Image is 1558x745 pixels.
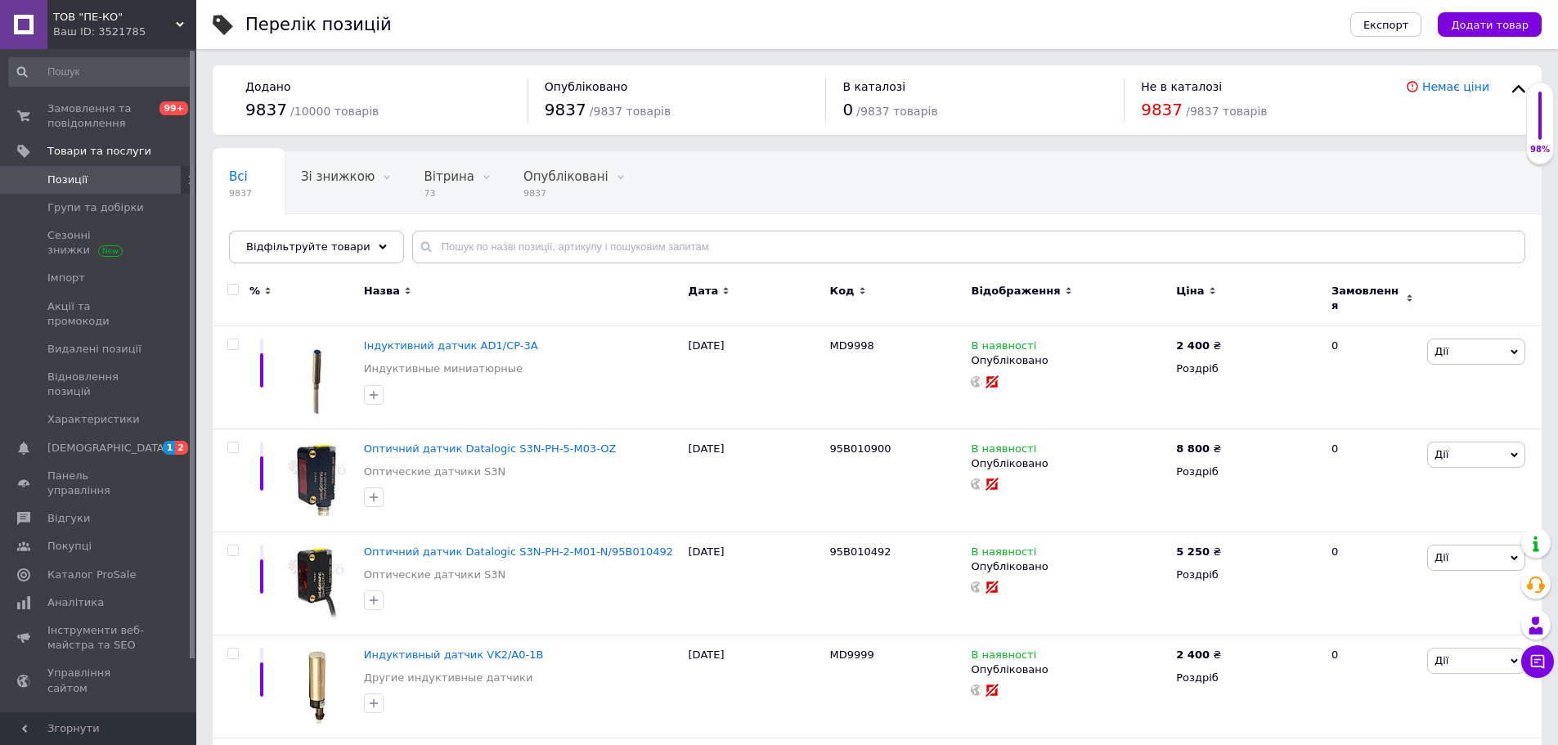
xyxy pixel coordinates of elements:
[364,284,400,298] span: Назва
[364,442,617,455] span: Оптичний датчик Datalogic S3N-PH-5-M03-OZ
[47,299,151,329] span: Акції та промокоди
[971,545,1036,563] span: В наявності
[47,623,151,653] span: Інструменти веб-майстра та SEO
[830,649,874,661] span: MD9999
[249,284,260,298] span: %
[971,662,1168,677] div: Опубліковано
[689,284,719,298] span: Дата
[229,231,295,246] span: Приховані
[364,568,505,582] a: Оптические датчики S3N
[1176,361,1318,376] div: Роздріб
[1176,339,1210,352] b: 2 400
[1363,19,1409,31] span: Експорт
[590,105,671,118] span: / 9837 товарів
[971,339,1036,357] span: В наявності
[301,169,375,184] span: Зі знижкою
[545,80,628,93] span: Опубліковано
[47,412,140,427] span: Характеристики
[1176,648,1221,662] div: ₴
[1176,545,1210,558] b: 5 250
[971,456,1168,471] div: Опубліковано
[971,649,1036,666] span: В наявності
[8,57,193,87] input: Пошук
[1435,654,1448,666] span: Дії
[1527,144,1553,155] div: 98%
[830,339,874,352] span: MD9998
[545,100,586,119] span: 9837
[229,187,252,200] span: 9837
[424,169,474,184] span: Вітрина
[1350,12,1422,37] button: Експорт
[290,105,379,118] span: / 10000 товарів
[971,353,1168,368] div: Опубліковано
[1322,326,1423,429] div: 0
[245,16,392,34] div: Перелік позицій
[1322,635,1423,738] div: 0
[175,441,188,455] span: 2
[245,100,287,119] span: 9837
[47,568,136,582] span: Каталог ProSale
[278,442,356,519] img: Оптичний датчик Datalogic S3N-PH-5-M03-OZ
[523,187,608,200] span: 9837
[47,709,151,738] span: Гаманець компанії
[47,595,104,610] span: Аналітика
[1176,284,1204,298] span: Ціна
[47,511,90,526] span: Відгуки
[278,545,356,622] img: Оптичний датчик Datalogic S3N-PH-2-M01-N/95B010492
[364,465,505,479] a: Оптические датчики S3N
[364,361,523,376] a: Индуктивные миниатюрные
[1176,442,1221,456] div: ₴
[47,200,144,215] span: Групи та добірки
[971,559,1168,574] div: Опубліковано
[364,545,673,558] a: Оптичний датчик Datalogic S3N-PH-2-M01-N/95B010492
[1176,545,1221,559] div: ₴
[1451,19,1529,31] span: Додати товар
[1322,429,1423,532] div: 0
[47,342,141,357] span: Видалені позиції
[523,169,608,184] span: Опубліковані
[1176,568,1318,582] div: Роздріб
[364,671,533,685] a: Другие индуктивные датчики
[47,539,92,554] span: Покупці
[830,442,891,455] span: 95B010900
[364,649,544,661] a: Индуктивный датчик VK2/A0-1B
[1435,345,1448,357] span: Дії
[159,101,188,115] span: 99+
[47,144,151,159] span: Товари та послуги
[47,173,88,187] span: Позиції
[830,545,891,558] span: 95B010492
[53,10,176,25] span: ТОВ "ПЕ-КО"
[856,105,937,118] span: / 9837 товарів
[1176,339,1221,353] div: ₴
[685,429,826,532] div: [DATE]
[685,326,826,429] div: [DATE]
[1176,465,1318,479] div: Роздріб
[1422,80,1489,93] a: Немає ціни
[47,271,85,285] span: Імпорт
[412,231,1525,263] input: Пошук по назві позиції, артикулу і пошуковим запитам
[278,648,356,725] img: Индуктивный датчик VK2/A0-1B
[47,228,151,258] span: Сезонні знижки
[47,441,168,456] span: [DEMOGRAPHIC_DATA]
[163,441,176,455] span: 1
[1435,448,1448,460] span: Дії
[1521,645,1554,678] button: Чат з покупцем
[1435,551,1448,563] span: Дії
[245,80,290,93] span: Додано
[278,339,356,416] img: Індуктивний датчик AD1/CP-3A
[842,100,853,119] span: 0
[1186,105,1267,118] span: / 9837 товарів
[685,532,826,635] div: [DATE]
[685,635,826,738] div: [DATE]
[1176,649,1210,661] b: 2 400
[47,101,151,131] span: Замовлення та повідомлення
[971,442,1036,460] span: В наявності
[47,666,151,695] span: Управління сайтом
[1141,80,1222,93] span: Не в каталозі
[47,469,151,498] span: Панель управління
[1331,284,1402,313] span: Замовлення
[364,339,538,352] a: Індуктивний датчик AD1/CP-3A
